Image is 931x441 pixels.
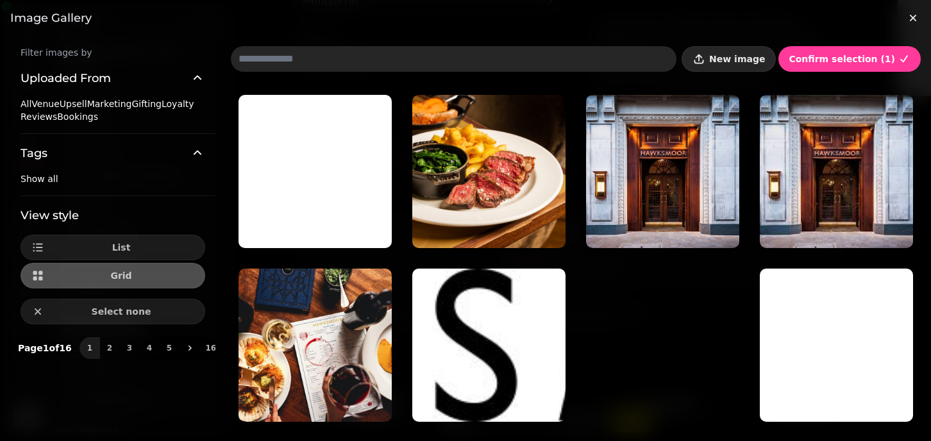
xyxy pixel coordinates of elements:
[21,59,205,97] button: Uploaded From
[709,54,765,63] span: New image
[239,95,392,248] img: download.svg
[105,344,115,352] span: 2
[159,337,180,359] button: 5
[48,243,194,252] span: List
[412,269,566,422] img: imgi_17_Hawksmoor.svg
[57,112,98,122] span: Bookings
[21,97,205,133] div: Uploaded From
[760,269,913,422] img: imgi_43_js__app__components__common__Logo__images__logo_text.svg
[789,54,895,63] span: Confirm selection ( 1 )
[21,263,205,288] button: Grid
[85,344,95,352] span: 1
[10,10,921,26] h3: Image gallery
[10,46,215,59] label: Filter images by
[48,271,194,280] span: Grid
[21,172,205,196] div: Tags
[80,337,221,359] nav: Pagination
[21,299,205,324] button: Select none
[239,269,392,422] img: BYO-Mondays-1536x1024.jpg
[48,307,194,316] span: Select none
[201,337,221,359] button: 16
[21,235,205,260] button: List
[31,99,59,109] span: Venue
[778,46,921,72] button: Confirm selection (1)
[131,99,162,109] span: Gifting
[80,337,100,359] button: 1
[124,344,135,352] span: 3
[60,99,87,109] span: Upsell
[586,95,739,248] img: Hawksmoor Outside big.jpg
[119,337,140,359] button: 3
[99,337,120,359] button: 2
[13,342,77,354] p: Page 1 of 16
[21,112,57,122] span: Reviews
[21,206,205,224] h3: View style
[164,344,174,352] span: 5
[412,95,566,248] img: Hawksmoor Lunch .jpg
[139,337,160,359] button: 4
[21,174,58,184] span: Show all
[682,46,776,72] button: New image
[179,337,201,359] button: next
[206,344,216,352] span: 16
[162,99,194,109] span: Loyalty
[21,99,31,109] span: All
[760,95,913,248] img: Hawksmoor Outside.jpeg
[87,99,132,109] span: Marketing
[21,134,205,172] button: Tags
[144,344,155,352] span: 4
